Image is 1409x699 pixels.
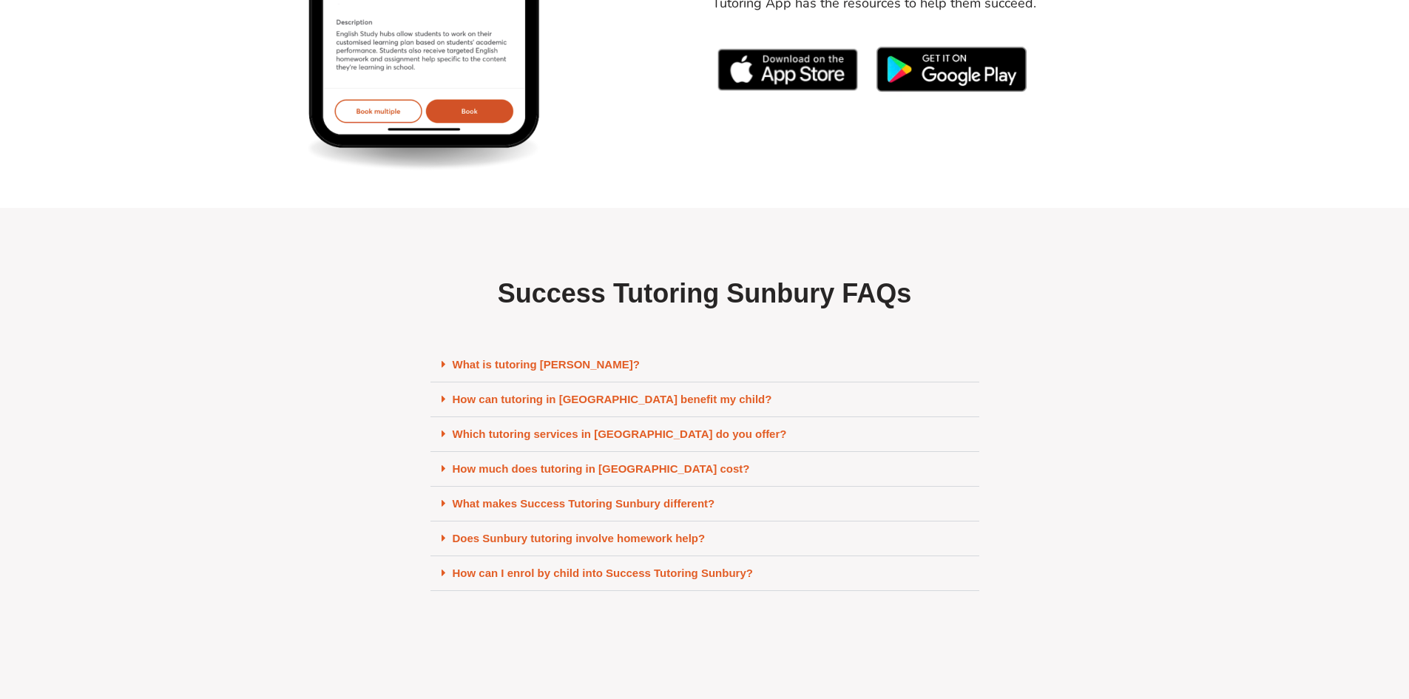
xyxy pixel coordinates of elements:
[430,348,979,382] div: What is tutoring [PERSON_NAME]?
[453,428,787,440] a: Which tutoring services in [GEOGRAPHIC_DATA] do you offer?
[453,393,772,405] a: How can tutoring in [GEOGRAPHIC_DATA] benefit my child?
[453,358,640,371] a: What is tutoring [PERSON_NAME]?
[430,382,979,417] div: How can tutoring in [GEOGRAPHIC_DATA] benefit my child?
[453,462,750,475] a: How much does tutoring in [GEOGRAPHIC_DATA] cost?
[430,487,979,521] div: What makes Success Tutoring Sunbury different?
[430,277,979,311] h2: Success Tutoring Sunbury FAQs
[430,556,979,591] div: How can I enrol by child into Success Tutoring Sunbury?
[453,532,706,544] a: Does Sunbury tutoring involve homework help?
[430,452,979,487] div: How much does tutoring in [GEOGRAPHIC_DATA] cost?
[453,567,753,579] a: How can I enrol by child into Success Tutoring Sunbury?
[430,521,979,556] div: Does Sunbury tutoring involve homework help?
[430,417,979,452] div: Which tutoring services in [GEOGRAPHIC_DATA] do you offer?
[453,497,715,510] a: What makes Success Tutoring Sunbury different?
[1163,532,1409,699] iframe: Chat Widget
